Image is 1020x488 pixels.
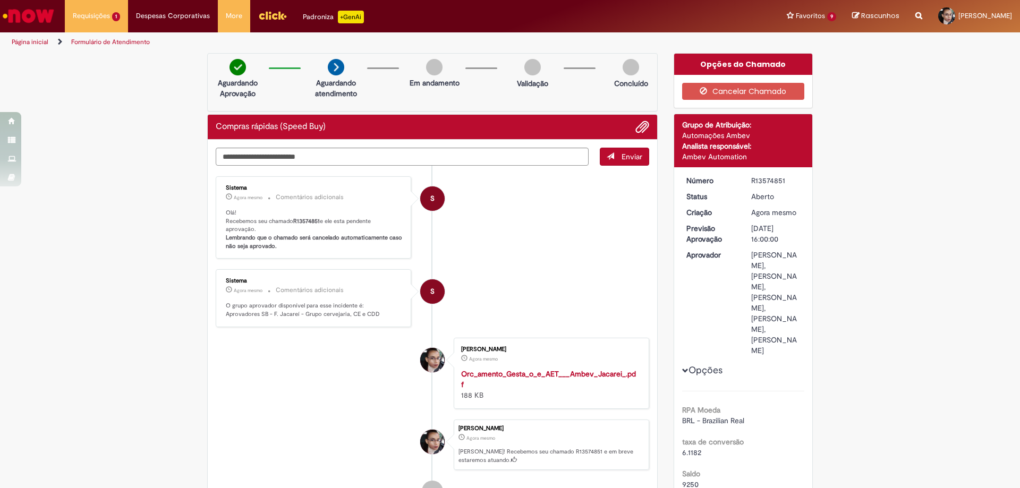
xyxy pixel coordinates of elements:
img: img-circle-grey.png [623,59,639,75]
span: Agora mesmo [469,356,498,362]
div: Marcely Carvalho do Prado [420,430,445,454]
img: click_logo_yellow_360x200.png [258,7,287,23]
div: Aberto [751,191,801,202]
div: Automações Ambev [682,130,805,141]
dt: Criação [678,207,744,218]
time: 29/09/2025 08:08:08 [469,356,498,362]
div: 188 KB [461,369,638,400]
img: img-circle-grey.png [524,59,541,75]
div: [PERSON_NAME] [461,346,638,353]
button: Enviar [600,148,649,166]
div: Sistema [226,185,403,191]
textarea: Digite sua mensagem aqui... [216,148,589,166]
div: [DATE] 16:00:00 [751,223,801,244]
div: Ambev Automation [682,151,805,162]
div: [PERSON_NAME], [PERSON_NAME], [PERSON_NAME], [PERSON_NAME], [PERSON_NAME] [751,250,801,356]
p: Em andamento [410,78,460,88]
ul: Trilhas de página [8,32,672,52]
time: 29/09/2025 08:08:11 [751,208,796,217]
p: Aguardando atendimento [310,78,362,99]
p: +GenAi [338,11,364,23]
span: Agora mesmo [234,287,262,294]
small: Comentários adicionais [276,286,344,295]
h2: Compras rápidas (Speed Buy) Histórico de tíquete [216,122,326,132]
span: 9 [827,12,836,21]
span: 1 [112,12,120,21]
span: S [430,279,435,304]
span: Requisições [73,11,110,21]
dt: Status [678,191,744,202]
span: S [430,186,435,211]
p: Validação [517,78,548,89]
div: System [420,279,445,304]
div: Sistema [226,278,403,284]
span: Agora mesmo [751,208,796,217]
span: Enviar [622,152,642,161]
time: 29/09/2025 08:08:22 [234,287,262,294]
span: Rascunhos [861,11,899,21]
time: 29/09/2025 08:08:24 [234,194,262,201]
b: RPA Moeda [682,405,720,415]
a: Rascunhos [852,11,899,21]
dt: Número [678,175,744,186]
img: check-circle-green.png [229,59,246,75]
div: Marcely Carvalho do Prado [420,348,445,372]
p: [PERSON_NAME]! Recebemos seu chamado R13574851 e em breve estaremos atuando. [458,448,643,464]
p: Olá! Recebemos seu chamado e ele esta pendente aprovação. [226,209,403,251]
b: Saldo [682,469,700,478]
span: More [226,11,242,21]
img: ServiceNow [1,5,56,27]
span: Despesas Corporativas [136,11,210,21]
p: Aguardando Aprovação [212,78,263,99]
span: [PERSON_NAME] [958,11,1012,20]
dt: Aprovador [678,250,744,260]
button: Adicionar anexos [635,120,649,134]
dt: Previsão Aprovação [678,223,744,244]
b: Lembrando que o chamado será cancelado automaticamente caso não seja aprovado. [226,234,404,250]
a: Página inicial [12,38,48,46]
div: Grupo de Atribuição: [682,119,805,130]
span: Agora mesmo [466,435,495,441]
div: Analista responsável: [682,141,805,151]
p: Concluído [614,78,648,89]
button: Cancelar Chamado [682,83,805,100]
img: img-circle-grey.png [426,59,443,75]
div: Opções do Chamado [674,54,813,75]
div: R13574851 [751,175,801,186]
div: System [420,186,445,211]
li: Marcely Carvalho do Prado [216,419,649,470]
a: Orc_amento_Gesta_o_e_AET___Ambev_Jacarei_.pdf [461,369,636,389]
img: arrow-next.png [328,59,344,75]
span: Favoritos [796,11,825,21]
b: R13574851 [293,217,320,225]
span: 6.1182 [682,448,701,457]
time: 29/09/2025 08:08:11 [466,435,495,441]
small: Comentários adicionais [276,193,344,202]
div: Padroniza [303,11,364,23]
p: O grupo aprovador disponível para esse incidente é: Aprovadores SB - F. Jacareí - Grupo cervejari... [226,302,403,318]
span: Agora mesmo [234,194,262,201]
a: Formulário de Atendimento [71,38,150,46]
b: taxa de conversão [682,437,744,447]
span: BRL - Brazilian Real [682,416,744,425]
div: 29/09/2025 08:08:11 [751,207,801,218]
div: [PERSON_NAME] [458,425,643,432]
